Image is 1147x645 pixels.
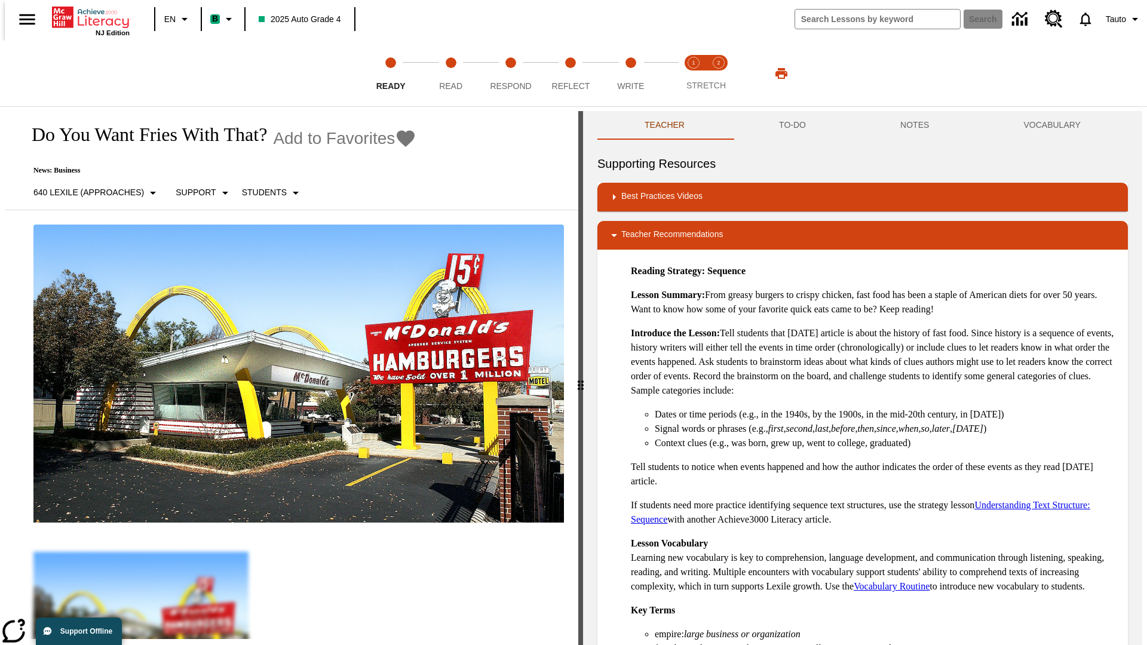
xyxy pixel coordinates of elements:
[1038,3,1070,35] a: Resource Center, Will open in new tab
[976,111,1128,140] button: VOCABULARY
[19,166,416,175] p: News: Business
[631,328,720,338] strong: Introduce the Lesson:
[52,4,130,36] div: Home
[490,81,531,91] span: Respond
[597,111,1128,140] div: Instructional Panel Tabs
[857,423,874,434] em: then
[60,627,112,635] span: Support Offline
[176,186,216,199] p: Support
[597,111,732,140] button: Teacher
[921,423,930,434] em: so
[932,423,950,434] em: later
[33,225,564,523] img: One of the first McDonald's stores, with the iconic red sign and golden arches.
[631,266,705,276] strong: Reading Strategy:
[655,407,1118,422] li: Dates or time periods (e.g., in the 1940s, by the 1900s, in the mid-20th century, in [DATE])
[36,618,122,645] button: Support Offline
[701,41,736,106] button: Stretch Respond step 2 of 2
[439,81,462,91] span: Read
[631,605,675,615] strong: Key Terms
[768,423,784,434] em: first
[536,41,605,106] button: Reflect step 4 of 5
[762,63,801,84] button: Print
[631,498,1118,527] p: If students need more practice identifying sequence text structures, use the strategy lesson with...
[631,536,1118,594] p: Learning new vocabulary is key to comprehension, language development, and communication through ...
[952,423,983,434] em: [DATE]
[692,60,695,66] text: 1
[631,538,708,548] strong: Lesson Vocabulary
[1101,8,1147,30] button: Profile/Settings
[617,81,644,91] span: Write
[96,29,130,36] span: NJ Edition
[795,10,960,29] input: search field
[596,41,665,106] button: Write step 5 of 5
[273,129,395,148] span: Add to Favorites
[676,41,711,106] button: Stretch Read step 1 of 2
[5,111,578,639] div: reading
[732,111,853,140] button: TO-DO
[10,2,45,37] button: Open side menu
[621,190,703,204] p: Best Practices Videos
[707,266,746,276] strong: Sequence
[583,111,1142,645] div: activity
[237,182,308,204] button: Select Student
[259,13,341,26] span: 2025 Auto Grade 4
[159,8,197,30] button: Language: EN, Select a language
[578,111,583,645] div: Press Enter or Spacebar and then press right and left arrow keys to move the slider
[631,290,705,300] strong: Lesson Summary:
[1106,13,1126,26] span: Tauto
[164,13,176,26] span: EN
[206,8,241,30] button: Boost Class color is mint green. Change class color
[29,182,165,204] button: Select Lexile, 640 Lexile (Approaches)
[273,128,416,149] button: Add to Favorites - Do You Want Fries With That?
[1005,3,1038,36] a: Data Center
[831,423,855,434] em: before
[1070,4,1101,35] a: Notifications
[376,81,406,91] span: Ready
[815,423,829,434] em: last
[655,627,1118,641] li: empire:
[631,288,1118,317] p: From greasy burgers to crispy chicken, fast food has been a staple of American diets for over 50 ...
[356,41,425,106] button: Ready step 1 of 5
[597,154,1128,173] h6: Supporting Resources
[655,422,1118,436] li: Signal words or phrases (e.g., , , , , , , , , , )
[631,460,1118,489] p: Tell students to notice when events happened and how the author indicates the order of these even...
[684,629,801,639] em: large business or organization
[416,41,485,106] button: Read step 2 of 5
[631,326,1118,398] p: Tell students that [DATE] article is about the history of fast food. Since history is a sequence ...
[212,11,218,26] span: B
[597,183,1128,211] div: Best Practices Videos
[597,221,1128,250] div: Teacher Recommendations
[242,186,287,199] p: Students
[631,500,1090,524] a: Understanding Text Structure: Sequence
[171,182,237,204] button: Scaffolds, Support
[19,124,267,146] h1: Do You Want Fries With That?
[854,581,930,591] a: Vocabulary Routine
[686,81,726,90] span: STRETCH
[853,111,976,140] button: NOTES
[898,423,919,434] em: when
[717,60,720,66] text: 2
[655,436,1118,450] li: Context clues (e.g., was born, grew up, went to college, graduated)
[621,228,723,242] p: Teacher Recommendations
[476,41,545,106] button: Respond step 3 of 5
[33,186,144,199] p: 640 Lexile (Approaches)
[876,423,896,434] em: since
[552,81,590,91] span: Reflect
[786,423,812,434] em: second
